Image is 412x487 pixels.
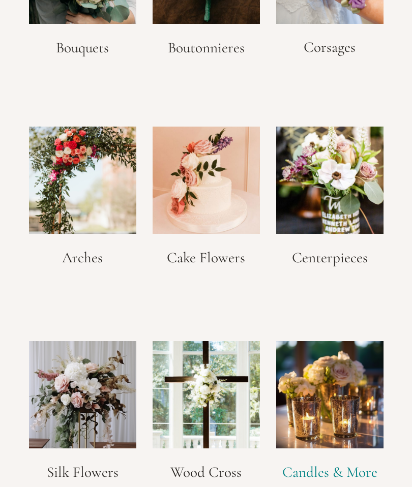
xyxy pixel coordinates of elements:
h3: Centerpieces [276,249,384,266]
h3: Arches [29,249,136,266]
h3: Silk Flowers [29,463,136,481]
h3: Cake Flowers [153,249,260,266]
h3: Boutonnieres [153,39,260,56]
h3: Corsages [276,38,384,56]
h3: Bouquets [29,39,136,56]
h3: Wood Cross [153,463,260,481]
